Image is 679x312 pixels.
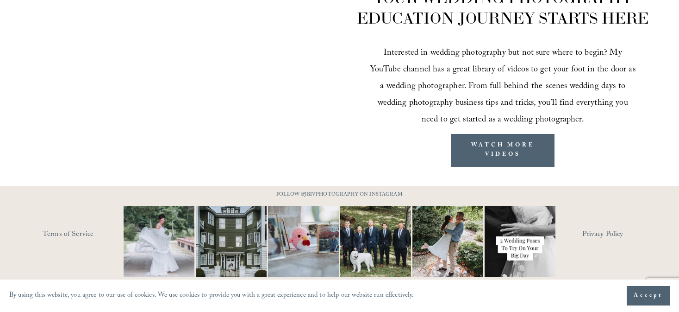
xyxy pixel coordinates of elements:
[634,291,663,300] span: Accept
[582,228,663,242] a: Privacy Policy
[43,228,150,242] a: Terms of Service
[467,206,573,277] img: Let&rsquo;s talk about poses for your wedding day! It doesn&rsquo;t have to be complicated, somet...
[9,289,414,303] p: By using this website, you agree to our use of cookies. We use cookies to provide you with a grea...
[451,134,554,167] a: WATCH MORE VIDEOS
[412,194,483,289] img: It&rsquo;s that time of year where weddings and engagements pick up and I get the joy of capturin...
[370,46,638,127] span: Interested in wedding photography but not sure where to begin? My YouTube channel has a great lib...
[43,2,310,153] iframe: YouTube embed
[323,206,429,277] img: Happy #InternationalDogDay to all the pups who have made wedding days, engagement sessions, and p...
[259,190,421,200] p: FOLLOW @JBIVPHOTOGRAPHY ON INSTAGRAM
[250,206,357,277] img: This has got to be one of the cutest detail shots I've ever taken for a wedding! 📷 @thewoobles #I...
[185,206,277,277] img: Wideshots aren't just &quot;nice to have,&quot; they're a wedding day essential! 🙌 #Wideshotwedne...
[627,286,670,306] button: Accept
[106,206,212,277] img: Not every photo needs to be perfectly still, sometimes the best ones are the ones that feel like ...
